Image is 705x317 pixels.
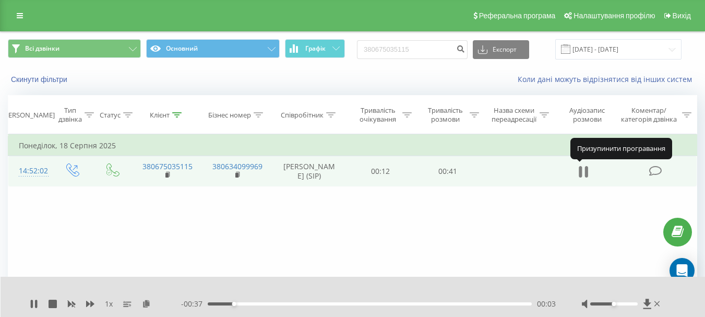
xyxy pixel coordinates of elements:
[570,138,672,159] div: Призупинити програвання
[573,11,655,20] span: Налаштування профілю
[8,135,697,156] td: Понеділок, 18 Серпня 2025
[150,111,170,120] div: Клієнт
[424,106,467,124] div: Тривалість розмови
[58,106,82,124] div: Тип дзвінка
[100,111,121,120] div: Статус
[232,302,236,306] div: Accessibility label
[670,258,695,283] div: Open Intercom Messenger
[479,11,556,20] span: Реферальна програма
[518,74,697,84] a: Коли дані можуть відрізнятися вiд інших систем
[8,39,141,58] button: Всі дзвінки
[612,302,616,306] div: Accessibility label
[2,111,55,120] div: [PERSON_NAME]
[19,161,41,181] div: 14:52:02
[491,106,537,124] div: Назва схеми переадресації
[473,40,529,59] button: Експорт
[146,39,279,58] button: Основний
[305,45,326,52] span: Графік
[285,39,345,58] button: Графік
[561,106,614,124] div: Аудіозапис розмови
[212,161,262,171] a: 380634099969
[673,11,691,20] span: Вихід
[537,299,556,309] span: 00:03
[347,156,414,186] td: 00:12
[105,299,113,309] span: 1 x
[357,40,468,59] input: Пошук за номером
[208,111,251,120] div: Бізнес номер
[25,44,59,53] span: Всі дзвінки
[181,299,208,309] span: - 00:37
[272,156,347,186] td: [PERSON_NAME] (SIP)
[142,161,193,171] a: 380675035115
[414,156,482,186] td: 00:41
[618,106,679,124] div: Коментар/категорія дзвінка
[8,75,73,84] button: Скинути фільтри
[281,111,324,120] div: Співробітник
[356,106,400,124] div: Тривалість очікування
